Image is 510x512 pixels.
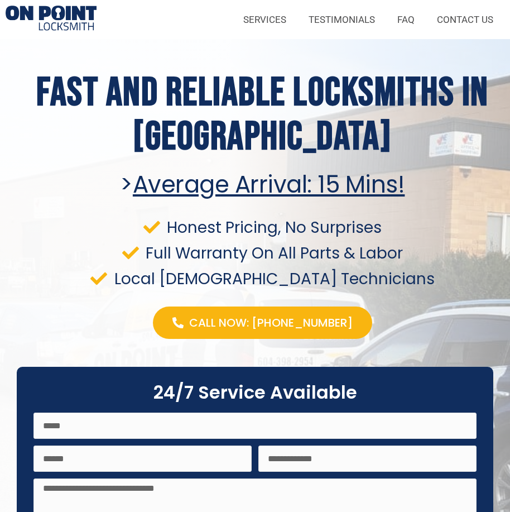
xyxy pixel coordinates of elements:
[426,7,504,32] a: CONTACT US
[33,384,477,401] h2: 24/7 Service Available
[112,271,435,286] span: Local [DEMOGRAPHIC_DATA] Technicians
[21,173,504,197] h2: >
[232,7,297,32] a: SERVICES
[189,315,353,331] span: Call Now: [PHONE_NUMBER]
[153,307,372,339] a: Call Now: [PHONE_NUMBER]
[386,7,426,32] a: FAQ
[297,7,386,32] a: TESTIMONIALS
[21,71,504,159] h1: Fast and Reliable Locksmiths In [GEOGRAPHIC_DATA]
[143,246,403,261] span: Full Warranty On All Parts & Labor
[6,6,97,34] img: Locksmiths Locations 1
[133,168,405,201] u: Average arrival: 15 Mins!
[164,220,382,235] span: Honest Pricing, No Surprises
[108,7,504,32] nav: Menu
